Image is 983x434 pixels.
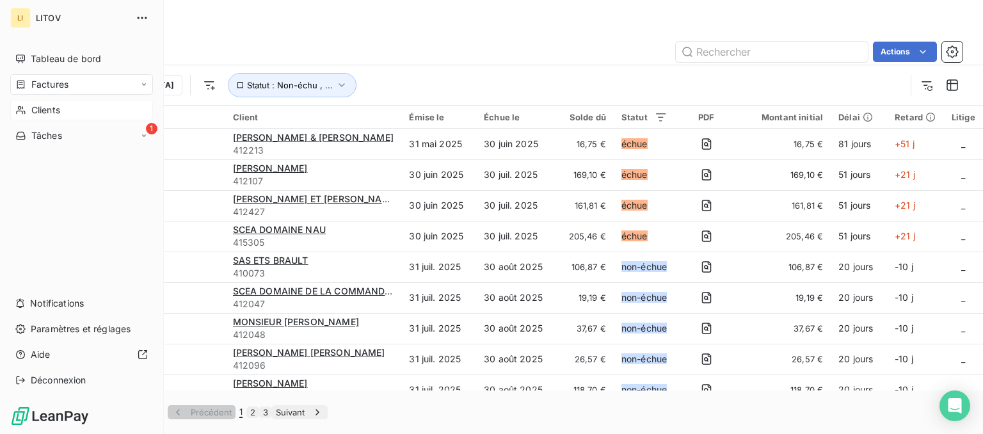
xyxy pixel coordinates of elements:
span: 161,81 € [561,199,606,212]
div: Délai [838,112,879,122]
td: 31 mai 2025 [401,129,476,159]
span: Aide [31,348,51,361]
td: 30 août 2025 [476,344,553,374]
td: 30 juin 2025 [401,221,476,252]
button: 3 [259,406,272,418]
span: _ [961,261,965,272]
td: 30 juil. 2025 [476,190,553,221]
button: Actions [873,42,937,62]
td: 20 jours [831,282,887,313]
span: 169,10 € [746,168,823,181]
span: 1 [239,406,243,418]
td: 30 août 2025 [476,252,553,282]
span: 410073 [233,267,394,280]
td: 30 juin 2025 [476,129,553,159]
span: 412048 [233,328,394,341]
span: +21 j [895,230,915,241]
span: SAS ETS BRAULT [233,255,308,266]
div: Émise le [409,112,468,122]
span: non-échue [621,384,667,395]
span: +51 j [895,138,915,149]
span: non-échue [621,261,667,272]
button: Suivant [272,405,328,419]
span: -10 j [895,384,913,395]
div: Échue le [484,112,545,122]
button: Précédent [168,405,236,419]
span: échue [621,230,648,241]
div: PDF [683,112,730,122]
span: échue [621,200,648,211]
span: 106,87 € [561,261,606,273]
span: 412107 [233,175,394,188]
span: 169,10 € [561,168,606,181]
td: 30 juil. 2025 [476,221,553,252]
span: _ [961,323,965,334]
div: Solde dû [561,112,606,122]
a: Aide [10,344,153,365]
td: 31 juil. 2025 [401,344,476,374]
span: Clients [31,104,60,117]
span: [PERSON_NAME] ET [PERSON_NAME] [233,193,399,204]
a: 1Tâches [10,125,153,146]
span: 412107 [233,390,394,403]
span: LITOV [36,13,128,23]
span: MONSIEUR [PERSON_NAME] [233,316,359,327]
span: _ [961,384,965,395]
td: 31 juil. 2025 [401,374,476,405]
td: 30 août 2025 [476,282,553,313]
div: Statut [621,112,667,122]
span: 26,57 € [561,353,606,366]
span: _ [961,230,965,241]
td: 30 août 2025 [476,313,553,344]
span: +21 j [895,200,915,211]
td: 30 juil. 2025 [476,159,553,190]
span: [PERSON_NAME] [233,163,308,173]
span: -10 j [895,261,913,272]
span: 412213 [233,144,394,157]
div: Litige [952,112,975,122]
span: 37,67 € [746,322,823,335]
button: Statut : Non-échu , ... [228,73,356,97]
span: _ [961,138,965,149]
td: 31 juil. 2025 [401,313,476,344]
a: Paramètres et réglages [10,319,153,339]
td: 51 jours [831,190,887,221]
span: SCEA DOMAINE NAU [233,224,326,235]
span: non-échue [621,292,667,303]
td: 30 juin 2025 [401,159,476,190]
td: 31 juil. 2025 [401,252,476,282]
span: 118,70 € [746,383,823,396]
span: 161,81 € [746,199,823,212]
span: échue [621,169,648,180]
span: 16,75 € [746,138,823,150]
span: _ [961,200,965,211]
td: 51 jours [831,159,887,190]
span: 205,46 € [746,230,823,243]
span: Paramètres et réglages [31,323,131,335]
span: 19,19 € [561,291,606,304]
span: [PERSON_NAME] & [PERSON_NAME] [233,132,394,143]
span: [PERSON_NAME] [PERSON_NAME] [233,347,385,358]
td: 20 jours [831,313,887,344]
span: 205,46 € [561,230,606,243]
td: 51 jours [831,221,887,252]
input: Rechercher [676,42,868,62]
img: Logo LeanPay [10,406,90,426]
td: 20 jours [831,252,887,282]
td: 30 juin 2025 [401,190,476,221]
div: Retard [895,112,936,122]
div: Client [233,112,394,122]
span: Notifications [30,297,84,310]
span: 118,70 € [561,383,606,396]
span: Tableau de bord [31,52,101,65]
span: -10 j [895,292,913,303]
span: _ [961,292,965,303]
span: Déconnexion [31,374,86,387]
span: -10 j [895,323,913,334]
span: Tâches [31,129,62,142]
span: -10 j [895,353,913,364]
span: 1 [146,123,157,134]
a: Factures [10,74,153,95]
span: 19,19 € [746,291,823,304]
span: non-échue [621,323,667,334]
